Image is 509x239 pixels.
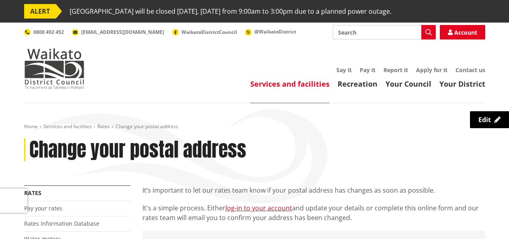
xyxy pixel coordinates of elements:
[416,66,447,74] a: Apply for it
[385,79,431,89] a: Your Council
[470,111,509,128] a: Edit
[333,25,436,39] input: Search input
[24,189,41,197] a: Rates
[455,66,485,74] a: Contact us
[43,123,92,130] a: Services and facilities
[24,4,56,19] span: ALERT
[142,185,485,195] p: It’s important to let our rates team know if your postal address has changes as soon as possible.
[172,29,237,35] a: WaikatoDistrictCouncil
[115,123,178,130] span: Change your postal address
[245,28,296,35] a: @WaikatoDistrict
[336,66,352,74] a: Say it
[24,123,485,130] nav: breadcrumb
[70,4,392,19] span: [GEOGRAPHIC_DATA] will be closed [DATE], [DATE] from 9:00am to 3:00pm due to a planned power outage.
[24,48,84,89] img: Waikato District Council - Te Kaunihera aa Takiwaa o Waikato
[72,29,164,35] a: [EMAIL_ADDRESS][DOMAIN_NAME]
[29,138,246,162] h1: Change your postal address
[33,29,64,35] span: 0800 492 452
[24,29,64,35] a: 0800 492 452
[254,28,296,35] span: @WaikatoDistrict
[225,204,292,212] a: log-in to your account
[181,29,237,35] span: WaikatoDistrictCouncil
[440,25,485,39] a: Account
[24,204,62,212] a: Pay your rates
[478,115,491,124] span: Edit
[81,29,164,35] span: [EMAIL_ADDRESS][DOMAIN_NAME]
[97,123,110,130] a: Rates
[142,203,485,222] p: It's a simple process. Either and update your details or complete this online form and our rates ...
[338,79,377,89] a: Recreation
[360,66,375,74] a: Pay it
[383,66,408,74] a: Report it
[24,220,99,227] a: Rates Information Database
[250,79,330,89] a: Services and facilities
[24,123,38,130] a: Home
[439,79,485,89] a: Your District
